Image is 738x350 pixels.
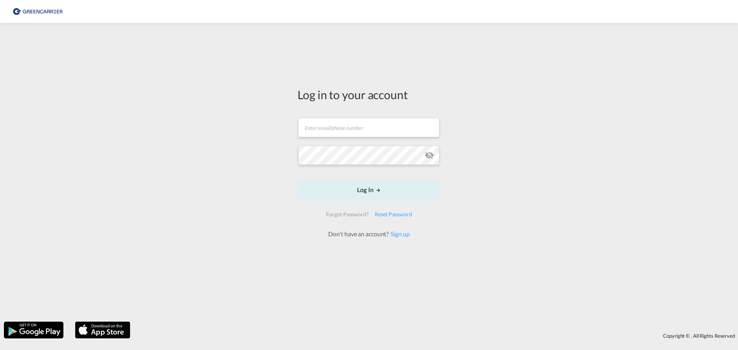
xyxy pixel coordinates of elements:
div: Forgot Password? [323,207,371,221]
a: Sign up [389,230,409,237]
input: Enter email/phone number [298,118,439,137]
div: Copyright © . All Rights Reserved [134,329,738,342]
div: Reset Password [372,207,415,221]
button: LOGIN [298,180,440,199]
md-icon: icon-eye-off [425,151,434,160]
div: Log in to your account [298,86,440,103]
img: google.png [3,321,64,339]
img: apple.png [74,321,131,339]
div: Don't have an account? [320,230,418,238]
img: b0b18ec08afe11efb1d4932555f5f09d.png [12,3,63,20]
